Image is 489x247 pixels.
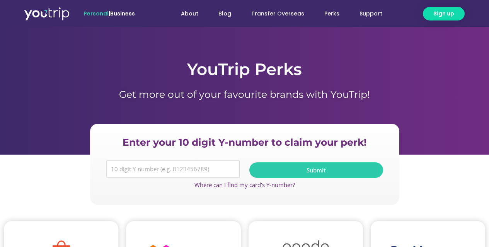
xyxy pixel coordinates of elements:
a: Where can I find my card’s Y-number? [194,181,295,189]
nav: Menu [156,7,392,21]
a: Business [110,10,135,17]
button: Submit [249,162,383,178]
h2: Enter your 10 digit Y-number to claim your perk! [102,136,387,149]
form: Y Number [106,160,383,184]
a: About [171,7,208,21]
span: Personal [83,10,109,17]
a: Sign up [423,7,465,20]
a: Transfer Overseas [241,7,314,21]
span: Sign up [433,10,454,18]
span: | [83,10,135,17]
a: Support [349,7,392,21]
h1: Get more out of your favourite brands with YouTrip! [24,89,465,100]
a: Perks [314,7,349,21]
a: Blog [208,7,241,21]
input: 10 digit Y-number (e.g. 8123456789) [106,160,240,178]
span: Submit [307,167,326,173]
h1: YouTrip Perks [24,58,465,81]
